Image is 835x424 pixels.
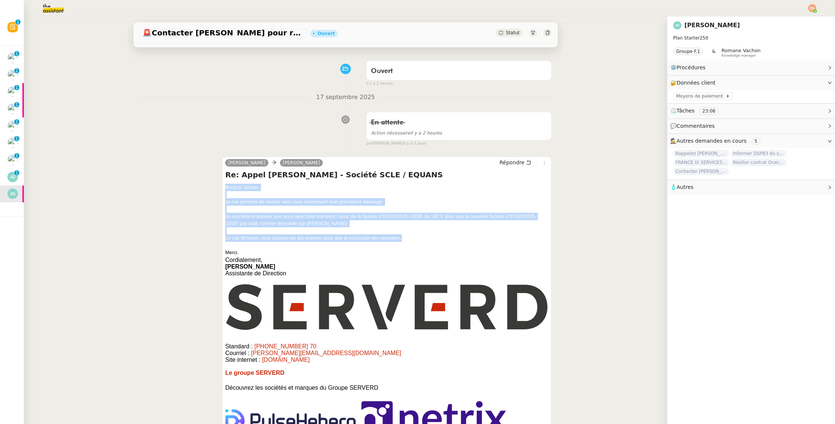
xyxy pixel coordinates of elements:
[722,48,761,53] span: Romane Vachon
[14,153,19,158] nz-badge-sup: 1
[677,108,694,114] span: Tâches
[262,357,310,363] a: [DOMAIN_NAME]
[14,85,19,90] nz-badge-sup: 1
[15,170,18,177] p: 1
[225,263,275,270] b: [PERSON_NAME]
[14,170,19,175] nz-badge-sup: 1
[14,102,19,107] nz-badge-sup: 1
[808,4,816,12] img: svg
[142,28,152,37] span: 🚨
[670,123,718,129] span: 💬
[684,22,740,29] a: [PERSON_NAME]
[673,35,700,41] span: Plan Starter
[677,123,715,129] span: Commentaires
[700,35,708,41] span: 250
[225,249,548,256] div: Merci.
[7,189,18,199] img: svg
[506,30,520,35] span: Statut
[310,92,381,102] span: 17 septembre 2025
[251,350,401,356] a: [PERSON_NAME][EMAIL_ADDRESS][DOMAIN_NAME]
[673,168,729,175] span: Contacter [PERSON_NAME] pour paiement facture
[15,51,18,58] p: 1
[673,159,729,166] span: FRANCE IX SERVICES - RAPPEL 2 FACTURE INVFIX9213
[673,150,729,157] span: Rappelez [PERSON_NAME]
[225,170,548,180] h4: Re: Appel [PERSON_NAME] - Société SCLE / EQUANS
[371,119,403,126] span: En attente
[670,184,693,190] span: 🧴
[676,92,726,100] span: Moyens de paiement
[225,257,548,263] p: Cordialement,
[667,119,835,133] div: 💬Commentaires
[225,270,548,276] p: Assistante de Direction
[731,150,787,157] span: Informer DSP83 du stationnement gênant
[677,138,747,144] span: Autres demandes en cours
[673,21,681,29] img: svg
[7,172,18,182] img: svg
[500,159,524,166] span: Répondre
[673,48,703,55] nz-tag: Groupe F.1
[14,51,19,56] nz-badge-sup: 1
[371,68,393,75] span: Ouvert
[7,86,18,97] img: users%2FtFhOaBya8rNVU5KG7br7ns1BCvi2%2Favatar%2Faa8c47da-ee6c-4101-9e7d-730f2e64f978
[15,85,18,92] p: 1
[667,104,835,118] div: ⏲️Tâches 23:08
[670,63,709,72] span: ⚙️
[7,155,18,165] img: users%2FKIcnt4T8hLMuMUUpHYCYQM06gPC2%2Favatar%2F1dbe3bdc-0f95-41bf-bf6e-fc84c6569aaf
[14,68,19,73] nz-badge-sup: 1
[751,137,760,145] nz-tag: 5
[667,76,835,90] div: 🔐Données client
[366,140,372,147] span: par
[225,344,548,349] p: Standard :
[225,350,548,356] p: Courriel :
[225,184,548,191] div: Bonjour ﻿Jordan﻿,
[712,48,715,57] span: &
[225,357,548,363] p: Site internet :
[142,29,304,37] span: Contacter [PERSON_NAME] pour régularisation facture
[15,136,18,143] p: 1
[225,383,548,392] p: Découvrez les sociétés et marques du Groupe SERVERD
[225,284,548,330] img: Logo SERVERD
[280,159,323,166] a: [PERSON_NAME]
[318,31,335,36] div: Ouvert
[225,370,284,376] b: Le groupe SERVERD
[371,130,442,136] span: il y a 2 heures
[677,80,716,86] span: Données client
[254,343,316,349] a: [PHONE_NUMBER] 70
[14,119,19,124] nz-badge-sup: 1
[7,53,18,63] img: users%2Fu5utAm6r22Q2efrA9GW4XXK0tp42%2Favatar%2Fec7cfc88-a6c7-457c-b43b-5a2740bdf05f
[371,130,410,136] span: Action nécessaire
[670,79,719,87] span: 🔐
[677,64,706,70] span: Procédures
[670,108,725,114] span: ⏲️
[225,213,548,227] div: Je souhaite m'assurer que vous ayez bien transmis l’avoir de la facture n°F20250825-10035 de 180 ...
[722,54,756,58] span: Knowledge manager
[14,136,19,141] nz-badge-sup: 1
[15,119,18,126] p: 1
[667,180,835,194] div: 🧴Autres
[15,68,18,75] p: 1
[366,140,426,147] small: [PERSON_NAME]
[15,102,18,109] p: 1
[15,153,18,160] p: 1
[731,159,787,166] span: Résilier contrat Orange IPCI
[403,140,426,147] span: il y a 2 jours
[7,70,18,80] img: users%2FABbKNE6cqURruDjcsiPjnOKQJp72%2Favatar%2F553dd27b-fe40-476d-bebb-74bc1599d59c
[225,159,268,166] a: [PERSON_NAME]
[15,19,21,25] nz-badge-sup: 1
[7,137,18,148] img: users%2Ff7AvM1H5WROKDkFYQNHz8zv46LV2%2Favatar%2Ffa026806-15e4-4312-a94b-3cc825a940eb
[497,158,534,167] button: Répondre
[667,134,835,148] div: 🕵️Autres demandes en cours 5
[667,60,835,75] div: ⚙️Procédures
[16,19,19,26] p: 1
[677,184,693,190] span: Autres
[7,121,18,131] img: users%2F0v3yA2ZOZBYwPN7V38GNVTYjOQj1%2Favatar%2Fa58eb41e-cbb7-4128-9131-87038ae72dcb
[225,235,401,241] em: Le cas échéant, vous pouvez me les envoyer pour que je m’occupe dès réception.
[7,104,18,114] img: users%2F0v3yA2ZOZBYwPN7V38GNVTYjOQj1%2Favatar%2Fa58eb41e-cbb7-4128-9131-87038ae72dcb
[670,138,763,144] span: 🕵️
[699,107,718,115] nz-tag: 23:08
[225,198,548,206] div: Je me permets de revenir vers vous concernant mon précédent message.
[366,80,393,87] span: il y a 2 heures
[722,48,761,57] app-user-label: Knowledge manager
